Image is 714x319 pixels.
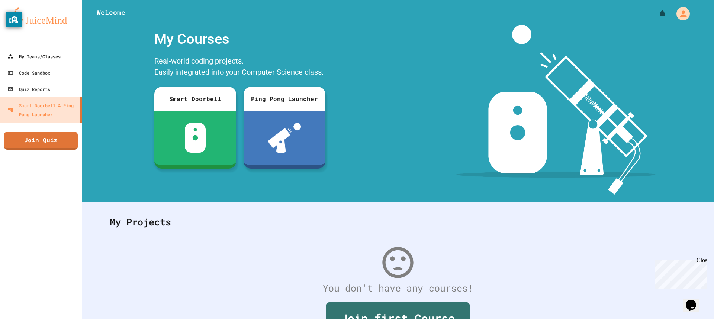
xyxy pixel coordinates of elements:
div: You don't have any courses! [102,281,694,295]
div: Ping Pong Launcher [244,87,325,111]
div: Smart Doorbell [154,87,236,111]
div: My Notifications [644,7,669,20]
div: Code Sandbox [7,68,50,77]
div: My Courses [151,25,329,53]
img: sdb-white.svg [185,123,206,153]
img: banner-image-my-projects.png [456,25,656,195]
div: Real-world coding projects. Easily integrated into your Computer Science class. [151,53,329,81]
div: My Teams/Classes [7,52,61,61]
div: My Account [669,5,692,22]
iframe: chat widget [683,289,707,312]
button: privacy banner [6,12,22,27]
iframe: chat widget [652,257,707,289]
a: Join Quiz [4,132,78,150]
div: My Projects [102,208,694,237]
div: Smart Doorbell & Ping Pong Launcher [7,101,77,119]
div: Quiz Reports [7,85,50,94]
div: Chat with us now!Close [3,3,51,47]
img: logo-orange.svg [7,7,74,27]
img: ppl-with-ball.png [268,123,301,153]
